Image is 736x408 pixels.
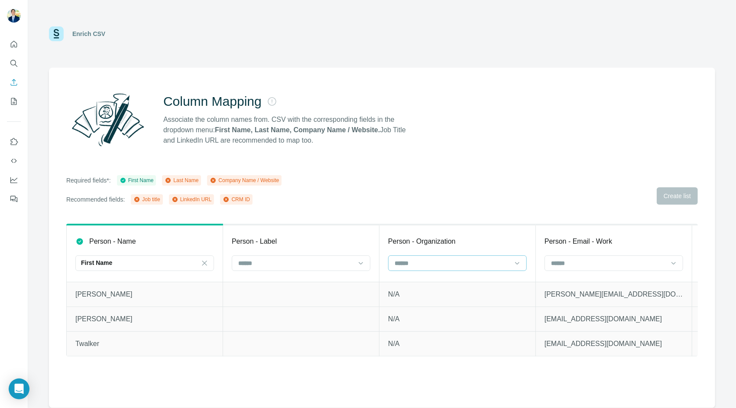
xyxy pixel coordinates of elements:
[89,236,136,247] p: Person - Name
[120,176,154,184] div: First Name
[7,134,21,150] button: Use Surfe on LinkedIn
[210,176,279,184] div: Company Name / Website
[7,55,21,71] button: Search
[545,314,683,324] p: [EMAIL_ADDRESS][DOMAIN_NAME]
[388,339,527,349] p: N/A
[75,339,214,349] p: Twalker
[7,153,21,169] button: Use Surfe API
[165,176,198,184] div: Last Name
[163,114,414,146] p: Associate the column names from. CSV with the corresponding fields in the dropdown menu: Job Titl...
[163,94,262,109] h2: Column Mapping
[223,196,250,203] div: CRM ID
[545,289,683,300] p: [PERSON_NAME][EMAIL_ADDRESS][DOMAIN_NAME]
[388,314,527,324] p: N/A
[545,236,612,247] p: Person - Email - Work
[75,289,214,300] p: [PERSON_NAME]
[388,289,527,300] p: N/A
[7,9,21,23] img: Avatar
[215,126,380,134] strong: First Name, Last Name, Company Name / Website.
[66,195,125,204] p: Recommended fields:
[9,379,29,399] div: Open Intercom Messenger
[172,196,212,203] div: LinkedIn URL
[7,75,21,90] button: Enrich CSV
[81,258,112,267] p: First Name
[49,26,64,41] img: Surfe Logo
[232,236,277,247] p: Person - Label
[66,176,111,185] p: Required fields*:
[75,314,214,324] p: [PERSON_NAME]
[7,191,21,207] button: Feedback
[7,94,21,109] button: My lists
[133,196,160,203] div: Job title
[388,236,456,247] p: Person - Organization
[66,88,149,151] img: Surfe Illustration - Column Mapping
[72,29,105,38] div: Enrich CSV
[7,172,21,188] button: Dashboard
[7,36,21,52] button: Quick start
[545,339,683,349] p: [EMAIL_ADDRESS][DOMAIN_NAME]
